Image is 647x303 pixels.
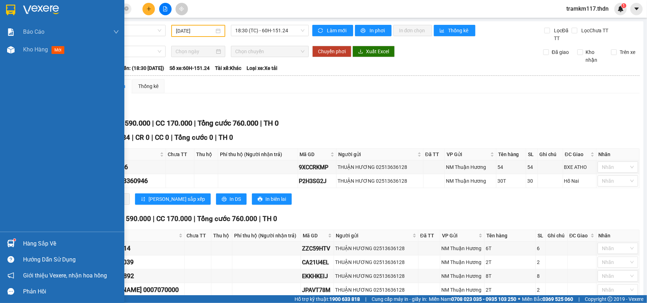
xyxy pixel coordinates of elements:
span: Kho nhận [583,48,606,64]
td: NM Thuận Hương [440,269,485,283]
span: close-circle [124,6,129,11]
span: Lọc Chưa TT [578,27,609,34]
img: warehouse-icon [7,240,15,247]
span: printer [222,197,227,202]
span: aim [179,6,184,11]
span: Cung cấp máy in - giấy in: [372,295,427,303]
span: download [358,49,363,55]
button: file-add [159,3,172,15]
span: | [194,215,195,223]
td: NM Thuận Hương [440,255,485,269]
span: Miền Nam [429,295,516,303]
span: CR 590.000 [115,215,151,223]
span: Loại xe: Xe tải [247,64,277,72]
span: sync [318,28,324,34]
th: Chưa TT [185,230,211,242]
span: printer [258,197,263,202]
span: ĐC Giao [570,232,589,239]
span: CR 590.000 [114,119,150,127]
div: THUẬN HƯƠNG 02513636128 [338,177,422,185]
div: 2 [537,286,544,294]
span: Thống kê [448,27,470,34]
div: 2T [486,258,534,266]
img: warehouse-icon [7,46,15,54]
span: bar-chart [440,28,446,34]
button: bar-chartThống kê [434,25,475,36]
span: | [152,119,154,127]
span: copyright [608,297,613,302]
th: Đã TT [419,230,440,242]
div: NM Thuận Hương [446,163,495,171]
span: Tổng cước 760.000 [197,215,257,223]
div: Phản hồi [23,286,119,297]
strong: 1900 633 818 [329,296,360,302]
span: | [194,119,196,127]
span: Kho hàng [23,46,48,53]
div: Hố Nai [564,177,595,185]
th: Tên hàng [485,230,536,242]
div: BXE ATHO [564,163,595,171]
span: Chọn chuyến [235,46,304,57]
span: | [171,133,173,142]
span: Đã giao [549,48,572,56]
div: 6 [537,244,544,252]
span: [PERSON_NAME] sắp xếp [149,195,205,203]
button: printerIn biên lai [252,193,292,205]
span: TH 0 [264,119,279,127]
button: caret-down [630,3,643,15]
span: question-circle [7,256,14,263]
div: JPAVT78M [302,286,333,294]
span: | [132,133,134,142]
span: Mã GD [300,150,329,158]
div: ANH THI 0908100514 [68,243,183,253]
th: Đã TT [424,149,445,160]
span: plus [146,6,151,11]
td: 9XCCRKMP [298,160,336,174]
div: ZZC59HTV [302,244,333,253]
input: 12/09/2025 [176,27,214,35]
span: Mã GD [303,232,327,239]
div: Thống kê [138,82,158,90]
strong: 0369 525 060 [543,296,573,302]
button: syncLàm mới [312,25,353,36]
span: tramkm117.thdn [561,4,614,13]
span: 18:30 (TC) - 60H-151.24 [235,25,304,36]
span: Tài xế: Khác [215,64,241,72]
div: NAM HUY 0987194892 [68,271,183,281]
span: down [113,29,119,35]
span: | [578,295,579,303]
td: CA21U4EL [301,255,334,269]
th: Phí thu hộ (Người nhận trả) [218,149,298,160]
div: Nhãn [598,232,637,239]
sup: 1 [14,239,16,241]
span: Báo cáo [23,27,44,36]
span: mới [52,46,64,54]
td: ZZC59HTV [301,242,334,255]
button: downloadXuất Excel [352,46,395,57]
div: 6T [486,244,534,252]
div: CHỊ LOAN 0938801039 [68,257,183,267]
div: 8 [537,272,544,280]
div: 2 [537,258,544,266]
span: CC 0 [155,133,169,142]
strong: 0708 023 035 - 0935 103 250 [451,296,516,302]
span: CC 170.000 [156,119,192,127]
span: file-add [163,6,168,11]
div: Hội Chợ [PERSON_NAME] 0007070000 [68,285,183,295]
th: Phí thu hộ (Người nhận trả) [232,230,301,242]
sup: 1 [621,3,626,8]
input: Chọn ngày [176,48,215,55]
td: P2H3SG2J [298,174,336,188]
div: NM Thuận Hương [446,177,495,185]
th: Ghi chú [546,230,567,242]
th: SL [526,149,538,160]
div: Nhãn [598,150,637,158]
th: Tên hàng [496,149,526,160]
span: sort-ascending [141,197,146,202]
span: Lọc Đã TT [551,27,572,42]
span: In phơi [370,27,386,34]
span: caret-down [633,6,640,12]
span: Miền Bắc [522,295,573,303]
th: SL [536,230,546,242]
img: solution-icon [7,28,15,36]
